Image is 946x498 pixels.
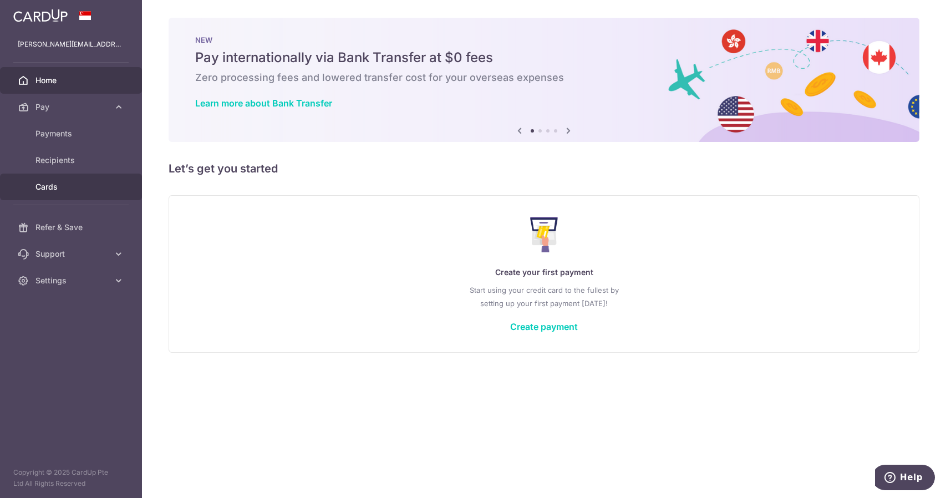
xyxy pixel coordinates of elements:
[35,75,109,86] span: Home
[875,465,935,492] iframe: Opens a widget where you can find more information
[195,71,893,84] h6: Zero processing fees and lowered transfer cost for your overseas expenses
[195,49,893,67] h5: Pay internationally via Bank Transfer at $0 fees
[510,321,578,332] a: Create payment
[195,35,893,44] p: NEW
[35,181,109,192] span: Cards
[35,128,109,139] span: Payments
[530,217,558,252] img: Make Payment
[195,98,332,109] a: Learn more about Bank Transfer
[169,18,919,142] img: Bank transfer banner
[35,248,109,260] span: Support
[13,9,68,22] img: CardUp
[18,39,124,50] p: [PERSON_NAME][EMAIL_ADDRESS][DOMAIN_NAME]
[191,283,897,310] p: Start using your credit card to the fullest by setting up your first payment [DATE]!
[35,222,109,233] span: Refer & Save
[169,160,919,177] h5: Let’s get you started
[191,266,897,279] p: Create your first payment
[35,101,109,113] span: Pay
[35,275,109,286] span: Settings
[35,155,109,166] span: Recipients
